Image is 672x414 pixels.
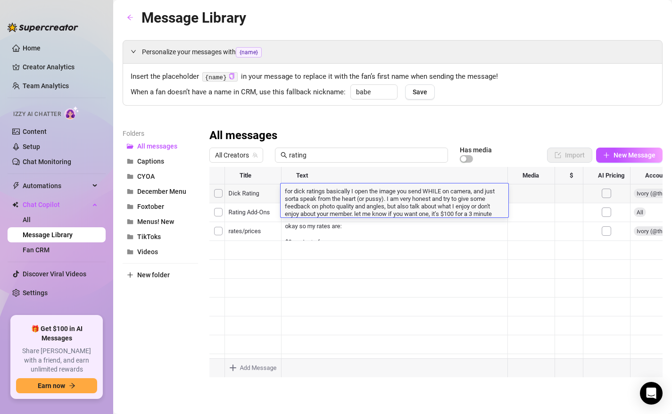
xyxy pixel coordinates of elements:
span: When a fan doesn’t have a name in CRM, use this fallback nickname: [131,87,346,98]
button: New Message [596,148,663,163]
img: Chat Copilot [12,201,18,208]
span: Izzy AI Chatter [13,110,61,119]
span: Captions [137,157,164,165]
button: December Menu [123,184,198,199]
span: folder [127,158,133,165]
a: Team Analytics [23,82,69,90]
button: Click to Copy [229,73,235,80]
span: New Message [614,151,655,159]
code: {name} [202,72,238,82]
span: folder [127,188,133,195]
span: All messages [137,142,177,150]
button: TikToks [123,229,198,244]
button: All messages [123,139,198,154]
a: Chat Monitoring [23,158,71,166]
article: Folders [123,128,198,139]
a: Message Library [23,231,73,239]
button: Import [547,148,592,163]
button: Earn nowarrow-right [16,378,97,393]
a: Home [23,44,41,52]
span: Save [413,88,427,96]
input: Search messages [289,150,442,160]
span: Videos [137,248,158,256]
span: December Menu [137,188,186,195]
span: team [252,152,258,158]
span: Insert the placeholder in your message to replace it with the fan’s first name when sending the m... [131,71,655,83]
span: Automations [23,178,90,193]
button: Captions [123,154,198,169]
span: Foxtober [137,203,164,210]
span: Menus! New [137,218,174,225]
a: All [23,216,31,224]
textarea: for dick ratings basically I open the image you send WHILE on camera, and just sorta speak from t... [281,186,508,217]
img: AI Chatter [65,106,79,120]
span: Personalize your messages with [142,47,655,58]
span: 🎁 Get $100 in AI Messages [16,324,97,343]
div: Personalize your messages with{name} [123,41,662,63]
span: copy [229,73,235,79]
button: Save [405,84,435,99]
button: CYOA [123,169,198,184]
a: Content [23,128,47,135]
span: New folder [137,271,170,279]
span: plus [127,272,133,278]
span: folder [127,233,133,240]
span: thunderbolt [12,182,20,190]
span: folder-open [127,143,133,149]
div: Open Intercom Messenger [640,382,663,405]
span: folder [127,203,133,210]
button: New folder [123,267,198,282]
span: CYOA [137,173,155,180]
article: Message Library [141,7,246,29]
a: Settings [23,289,48,297]
span: plus [603,152,610,158]
a: Setup [23,143,40,150]
span: arrow-right [69,382,75,389]
span: {name} [236,47,262,58]
span: expanded [131,49,136,54]
span: Earn now [38,382,65,389]
img: logo-BBDzfeDw.svg [8,23,78,32]
span: All Creators [215,148,257,162]
span: arrow-left [127,14,133,21]
a: Creator Analytics [23,59,98,75]
a: Fan CRM [23,246,50,254]
span: folder [127,218,133,225]
span: TikToks [137,233,161,240]
span: search [281,152,287,158]
button: Menus! New [123,214,198,229]
a: Discover Viral Videos [23,270,86,278]
span: Chat Copilot [23,197,90,212]
span: folder [127,173,133,180]
article: Has media [460,147,492,153]
h3: All messages [209,128,277,143]
span: folder [127,248,133,255]
button: Foxtober [123,199,198,214]
span: Share [PERSON_NAME] with a friend, and earn unlimited rewards [16,347,97,374]
button: Videos [123,244,198,259]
